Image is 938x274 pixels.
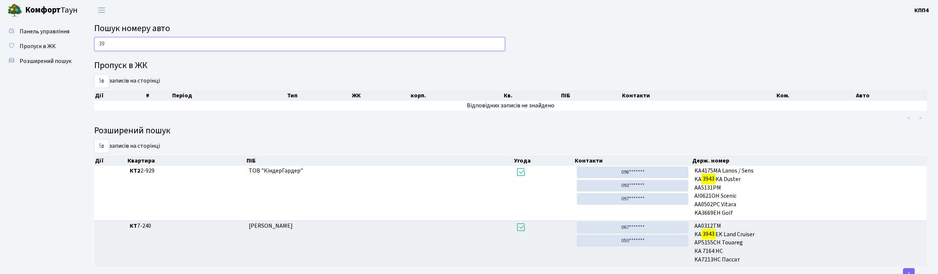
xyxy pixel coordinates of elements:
th: Тип [286,90,351,101]
th: Ком. [776,90,856,101]
a: Панель управління [4,24,78,39]
th: Кв. [503,90,561,101]
span: KA4175MA Lanos / Sens KA KA Duster АА5131РМ АI0621OH Scenic AA0502PC Vitara KA3669EH Golf [694,167,924,217]
a: Пропуск в ЖК [4,39,78,54]
b: КТ2 [130,167,140,175]
th: Контакти [622,90,776,101]
label: записів на сторінці [94,74,160,88]
h4: Пропуск в ЖК [94,60,927,71]
mark: 3943 [701,229,716,239]
th: Період [171,90,286,101]
span: Пошук номеру авто [94,22,170,35]
th: # [145,90,171,101]
select: записів на сторінці [94,139,109,153]
th: ПІБ [560,90,621,101]
span: 2-929 [130,167,243,175]
th: корп. [410,90,503,101]
span: Пропуск в ЖК [20,42,56,50]
th: ПІБ [246,156,513,166]
span: АА0312ТМ KA EK Land Cruiser AP5155CH Touareg КА 7164 НС KA7213HC Пассат [694,222,924,264]
span: Розширений пошук [20,57,71,65]
th: Квартира [127,156,246,166]
th: Держ. номер [692,156,927,166]
a: Розширений пошук [4,54,78,68]
img: logo.png [7,3,22,18]
h4: Розширений пошук [94,126,927,136]
b: КТ [130,222,137,230]
b: КПП4 [915,6,929,14]
b: Комфорт [25,4,61,16]
td: Відповідних записів не знайдено [94,101,927,111]
a: КПП4 [915,6,929,15]
th: ЖК [351,90,410,101]
span: Таун [25,4,78,17]
th: Угода [513,156,574,166]
th: Дії [94,90,145,101]
span: ТОВ "КіндерГардер" [249,167,303,175]
select: записів на сторінці [94,74,109,88]
th: Дії [94,156,127,166]
label: записів на сторінці [94,139,160,153]
button: Переключити навігацію [92,4,111,16]
input: Пошук [94,37,505,51]
mark: 3943 [701,174,716,184]
th: Авто [856,90,935,101]
span: [PERSON_NAME] [249,222,293,230]
span: 7-240 [130,222,243,230]
th: Контакти [574,156,692,166]
span: Панель управління [20,27,69,36]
